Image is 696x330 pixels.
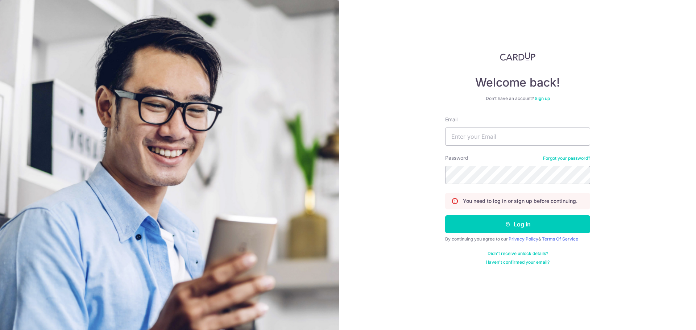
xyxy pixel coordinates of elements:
a: Didn't receive unlock details? [488,251,548,256]
a: Sign up [535,96,550,101]
a: Terms Of Service [542,236,578,242]
input: Enter your Email [445,128,590,146]
div: By continuing you agree to our & [445,236,590,242]
a: Forgot your password? [543,155,590,161]
h4: Welcome back! [445,75,590,90]
img: CardUp Logo [500,52,535,61]
button: Log in [445,215,590,233]
div: Don’t have an account? [445,96,590,101]
label: Password [445,154,468,162]
p: You need to log in or sign up before continuing. [463,197,577,205]
a: Haven't confirmed your email? [486,259,550,265]
a: Privacy Policy [509,236,538,242]
label: Email [445,116,457,123]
